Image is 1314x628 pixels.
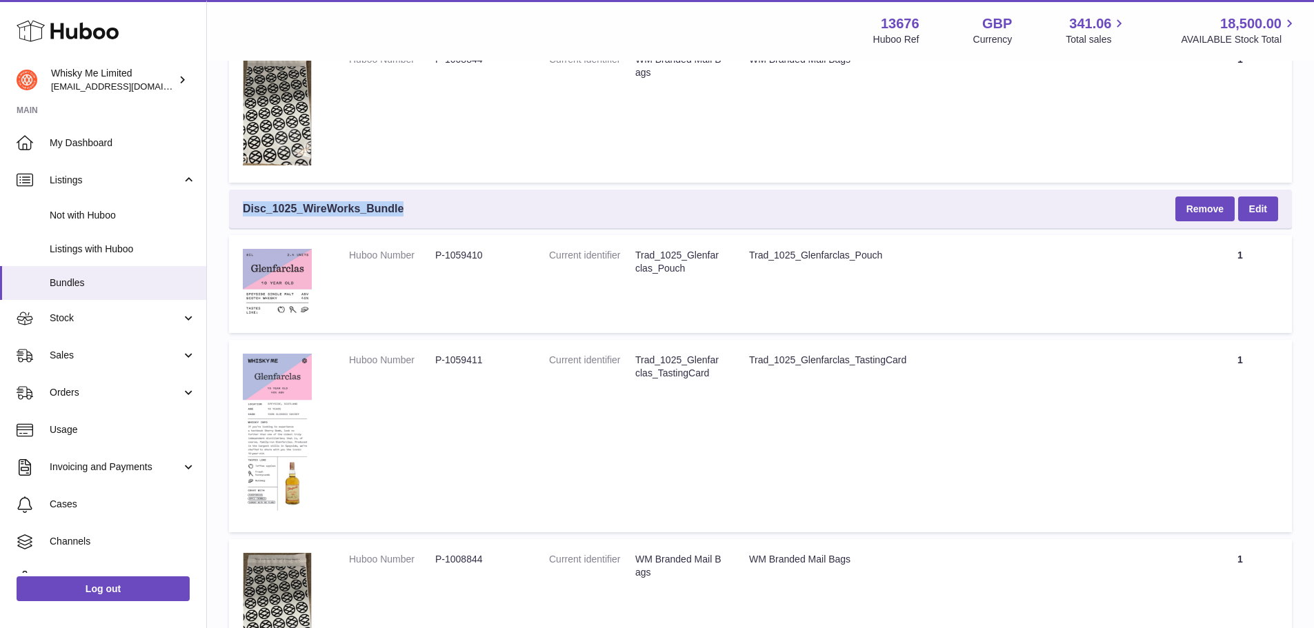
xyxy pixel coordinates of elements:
span: Disc_1025_WireWorks_Bundle [243,201,404,216]
img: Trad_1025_Glenfarclas_Pouch [243,249,312,316]
div: Currency [973,33,1013,46]
div: Whisky Me Limited [51,67,175,93]
dd: Trad_1025_Glenfarclas_Pouch [635,249,721,275]
div: Trad_1025_Glenfarclas_Pouch [749,249,1175,262]
strong: 13676 [881,14,919,33]
span: [EMAIL_ADDRESS][DOMAIN_NAME] [51,81,203,92]
span: Total sales [1066,33,1127,46]
div: WM Branded Mail Bags [749,553,1175,566]
span: 341.06 [1069,14,1111,33]
img: WM Branded Mail Bags [243,53,312,166]
td: 1 [1188,340,1292,532]
dd: Trad_1025_Glenfarclas_TastingCard [635,354,721,380]
dd: P-1059411 [435,354,521,367]
dt: Huboo Number [349,249,435,262]
a: Edit [1238,196,1278,221]
dd: WM Branded Mail Bags [635,53,721,79]
span: Channels [50,535,196,548]
dd: P-1008844 [435,553,521,566]
img: Trad_1025_Glenfarclas_TastingCard [243,354,312,515]
span: Sales [50,349,181,362]
span: Invoicing and Payments [50,460,181,474]
a: 341.06 Total sales [1066,14,1127,46]
span: AVAILABLE Stock Total [1181,33,1297,46]
td: 1 [1188,235,1292,333]
span: Settings [50,572,196,585]
span: Usage [50,423,196,436]
span: Bundles [50,276,196,290]
strong: GBP [982,14,1012,33]
img: orders@whiskyshop.com [17,70,37,90]
dt: Current identifier [549,354,635,380]
a: Log out [17,576,190,601]
dd: WM Branded Mail Bags [635,553,721,579]
span: Orders [50,386,181,399]
dt: Current identifier [549,553,635,579]
span: Not with Huboo [50,209,196,222]
span: Cases [50,498,196,511]
td: 1 [1188,39,1292,183]
span: Stock [50,312,181,325]
dt: Huboo Number [349,553,435,566]
dt: Huboo Number [349,354,435,367]
dt: Current identifier [549,53,635,79]
button: Remove [1175,196,1235,221]
span: 18,500.00 [1220,14,1282,33]
div: Trad_1025_Glenfarclas_TastingCard [749,354,1175,367]
span: My Dashboard [50,136,196,150]
span: Listings with Huboo [50,243,196,256]
span: Listings [50,174,181,187]
dd: P-1059410 [435,249,521,262]
dt: Current identifier [549,249,635,275]
div: Huboo Ref [873,33,919,46]
a: 18,500.00 AVAILABLE Stock Total [1181,14,1297,46]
